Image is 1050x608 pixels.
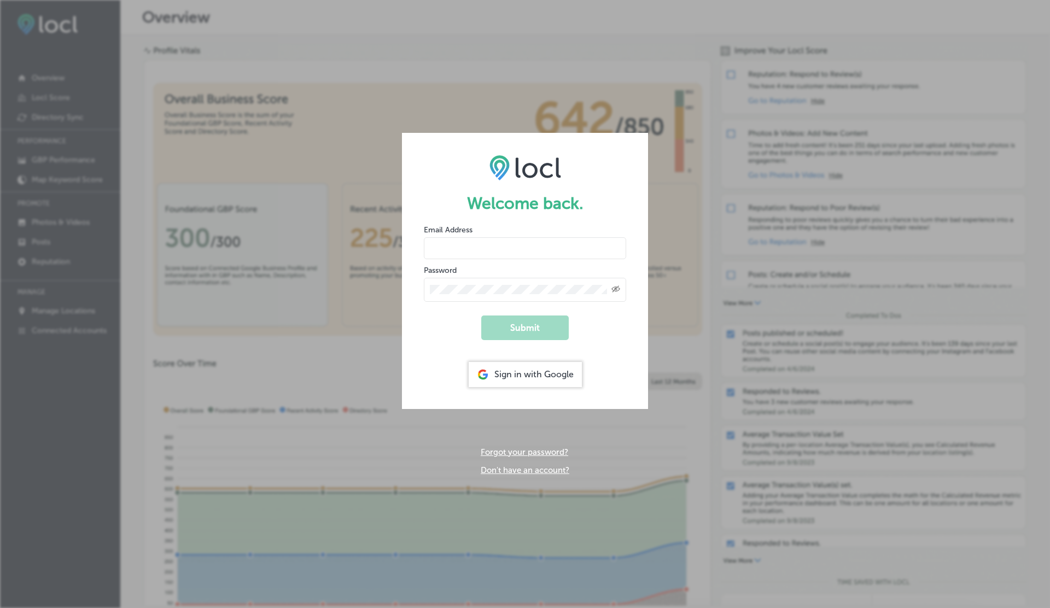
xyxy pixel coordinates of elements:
label: Email Address [424,225,472,235]
a: Don't have an account? [481,465,569,475]
label: Password [424,266,457,275]
img: LOCL logo [489,155,561,180]
span: Toggle password visibility [611,285,620,295]
button: Submit [481,315,569,340]
div: Sign in with Google [469,362,582,387]
a: Forgot your password? [481,447,568,457]
h1: Welcome back. [424,194,626,213]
